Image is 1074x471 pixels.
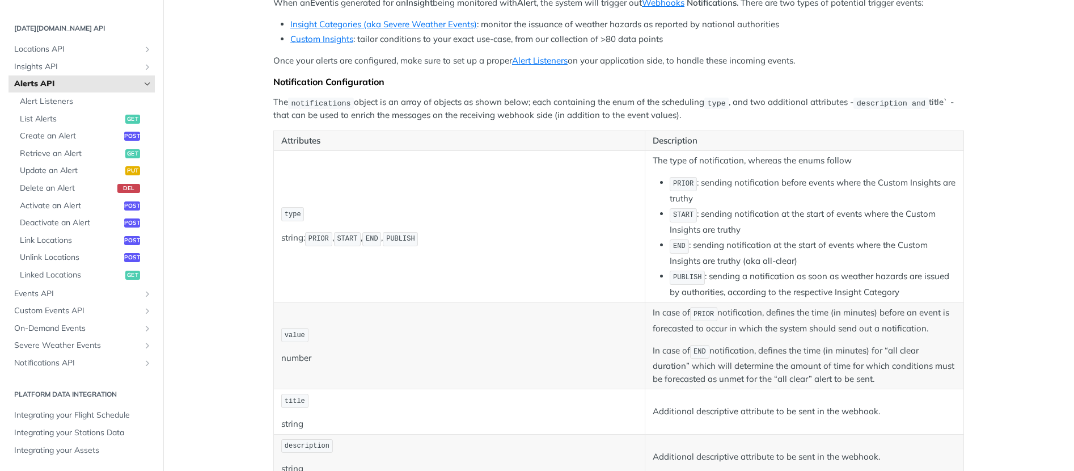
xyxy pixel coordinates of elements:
a: Integrating your Assets [9,442,155,459]
a: Insight Categories (aka Severe Weather Events) [290,19,477,30]
span: END [366,235,378,243]
p: Additional descriptive attribute to be sent in the webhook. [653,405,956,418]
span: value [285,331,305,339]
span: Integrating your Stations Data [14,427,152,439]
span: Notifications API [14,358,140,369]
a: Custom Insights [290,33,353,44]
span: Delete an Alert [20,183,115,194]
span: Update an Alert [20,165,122,176]
p: The type of notification, whereas the enums follow [653,154,956,167]
div: Notification Configuration [273,76,964,87]
p: In case of notification, defines the time (in minutes) before an event is forecasted to occur in ... [653,306,956,335]
span: Linked Locations [20,270,122,281]
a: Severe Weather EventsShow subpages for Severe Weather Events [9,337,155,354]
a: Integrating your Flight Schedule [9,407,155,424]
span: Unlink Locations [20,252,121,263]
span: PUBLISH [673,274,701,281]
span: Create an Alert [20,131,121,142]
button: Show subpages for Severe Weather Events [143,341,152,350]
a: Delete an Alertdel [14,180,155,197]
span: post [124,201,140,211]
a: Integrating your Stations Data [9,424,155,441]
button: Hide subpages for Alerts API [143,79,152,89]
li: : sending notification at the start of events where the Custom Insights are truthy [670,207,956,236]
span: List Alerts [20,113,122,125]
span: description [285,442,329,450]
span: post [124,218,140,228]
span: Events API [14,288,140,300]
span: post [124,132,140,141]
h2: Platform DATA integration [9,389,155,399]
a: Activate an Alertpost [14,197,155,215]
a: Notifications APIShow subpages for Notifications API [9,355,155,372]
a: Insights APIShow subpages for Insights API [9,58,155,75]
span: del [117,184,140,193]
li: : monitor the issuance of weather hazards as reported by national authorities [290,18,964,31]
span: PRIOR [673,180,694,188]
li: : sending notification before events where the Custom Insights are truthy [670,176,956,205]
button: Show subpages for On-Demand Events [143,324,152,333]
span: START [673,211,694,219]
span: END [673,242,686,250]
a: Unlink Locationspost [14,249,155,266]
li: : sending notification at the start of events where the Custom Insights are truthy (aka all-clear) [670,238,956,267]
span: Integrating your Assets [14,445,152,456]
span: post [124,253,140,262]
span: START [337,235,357,243]
a: Custom Events APIShow subpages for Custom Events API [9,302,155,319]
a: Link Locationspost [14,232,155,249]
span: Alerts API [14,78,140,90]
span: Severe Weather Events [14,340,140,351]
p: string: , , , [281,231,637,247]
button: Show subpages for Insights API [143,62,152,72]
p: Attributes [281,134,637,148]
span: PRIOR [694,310,714,318]
span: notifications [291,99,350,107]
span: type [285,211,301,218]
span: Locations API [14,44,140,55]
span: Insights API [14,61,140,73]
span: PRIOR [308,235,329,243]
a: Linked Locationsget [14,267,155,284]
li: : tailor conditions to your exact use-case, from our collection of >80 data points [290,33,964,46]
p: Once your alerts are configured, make sure to set up a proper on your application side, to handle... [273,54,964,68]
h2: [DATE][DOMAIN_NAME] API [9,23,155,33]
span: END [694,348,706,356]
span: Retrieve an Alert [20,148,122,159]
button: Show subpages for Custom Events API [143,306,152,316]
span: Integrating your Flight Schedule [14,410,152,421]
span: PUBLISH [386,235,415,243]
span: description and [857,99,926,107]
span: get [125,149,140,158]
p: Additional descriptive attribute to be sent in the webhook. [653,451,956,464]
a: Deactivate an Alertpost [14,215,155,232]
a: Create an Alertpost [14,128,155,145]
p: number [281,352,637,365]
button: Show subpages for Notifications API [143,359,152,368]
a: Locations APIShow subpages for Locations API [9,41,155,58]
a: On-Demand EventsShow subpages for On-Demand Events [9,320,155,337]
span: Link Locations [20,235,121,246]
span: type [708,99,726,107]
span: On-Demand Events [14,323,140,334]
a: Update an Alertput [14,162,155,179]
p: string [281,418,637,431]
span: title [285,397,305,405]
button: Show subpages for Locations API [143,45,152,54]
span: post [124,236,140,245]
span: get [125,271,140,280]
li: : sending a notification as soon as weather hazards are issued by authorities, according to the r... [670,270,956,298]
p: The object is an array of objects as shown below; each containing the enum of the scheduling , an... [273,96,964,122]
a: Events APIShow subpages for Events API [9,285,155,302]
a: Retrieve an Alertget [14,145,155,162]
span: Alert Listeners [20,96,152,107]
span: Custom Events API [14,305,140,317]
p: In case of notification, defines the time (in minutes) for “all clear duration” which will determ... [653,344,956,386]
span: put [125,166,140,175]
button: Show subpages for Events API [143,289,152,298]
a: Alert Listeners [512,55,568,66]
a: Alert Listeners [14,93,155,110]
p: Description [653,134,956,148]
a: List Alertsget [14,111,155,128]
span: Deactivate an Alert [20,217,121,229]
